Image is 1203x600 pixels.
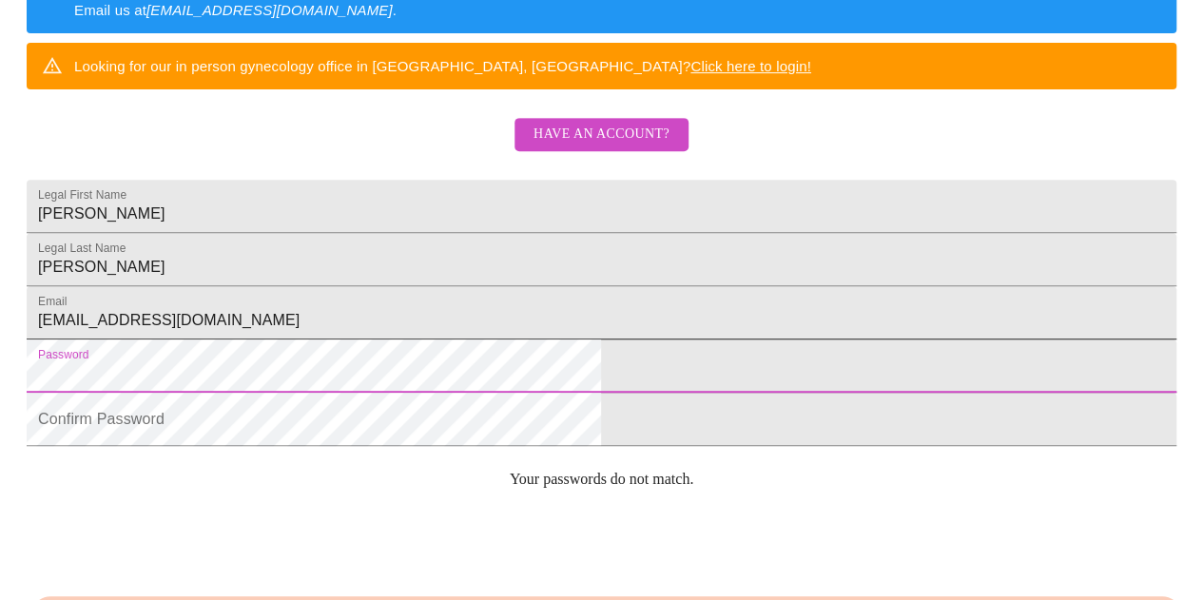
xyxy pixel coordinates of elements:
[534,123,669,146] span: Have an account?
[514,118,689,151] button: Have an account?
[27,471,1176,488] p: Your passwords do not match.
[510,139,693,155] a: Have an account?
[146,2,393,18] em: [EMAIL_ADDRESS][DOMAIN_NAME]
[690,58,811,74] a: Click here to login!
[27,503,316,577] iframe: reCAPTCHA
[74,48,811,84] div: Looking for our in person gynecology office in [GEOGRAPHIC_DATA], [GEOGRAPHIC_DATA]?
